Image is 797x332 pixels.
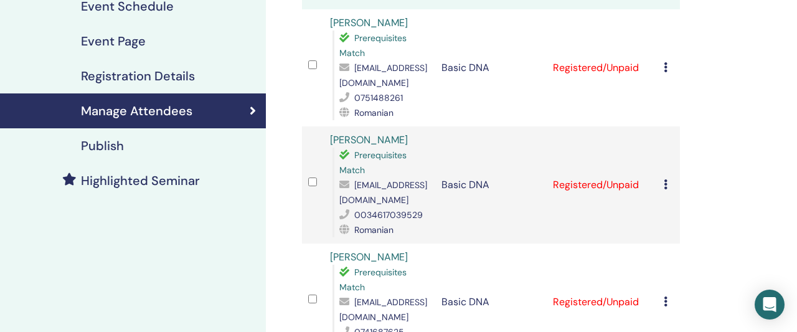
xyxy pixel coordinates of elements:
h4: Registration Details [81,69,195,83]
h4: Highlighted Seminar [81,173,200,188]
a: [PERSON_NAME] [330,16,408,29]
span: Prerequisites Match [339,149,407,176]
span: Romanian [354,107,394,118]
span: Prerequisites Match [339,32,407,59]
a: [PERSON_NAME] [330,133,408,146]
h4: Event Page [81,34,146,49]
span: Romanian [354,224,394,235]
span: [EMAIL_ADDRESS][DOMAIN_NAME] [339,296,427,323]
span: 0751488261 [354,92,403,103]
td: Basic DNA [435,9,547,126]
h4: Manage Attendees [81,103,192,118]
span: [EMAIL_ADDRESS][DOMAIN_NAME] [339,62,427,88]
a: [PERSON_NAME] [330,250,408,263]
span: [EMAIL_ADDRESS][DOMAIN_NAME] [339,179,427,206]
td: Basic DNA [435,126,547,244]
span: Prerequisites Match [339,267,407,293]
div: Open Intercom Messenger [755,290,785,320]
h4: Publish [81,138,124,153]
span: 0034617039529 [354,209,423,221]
